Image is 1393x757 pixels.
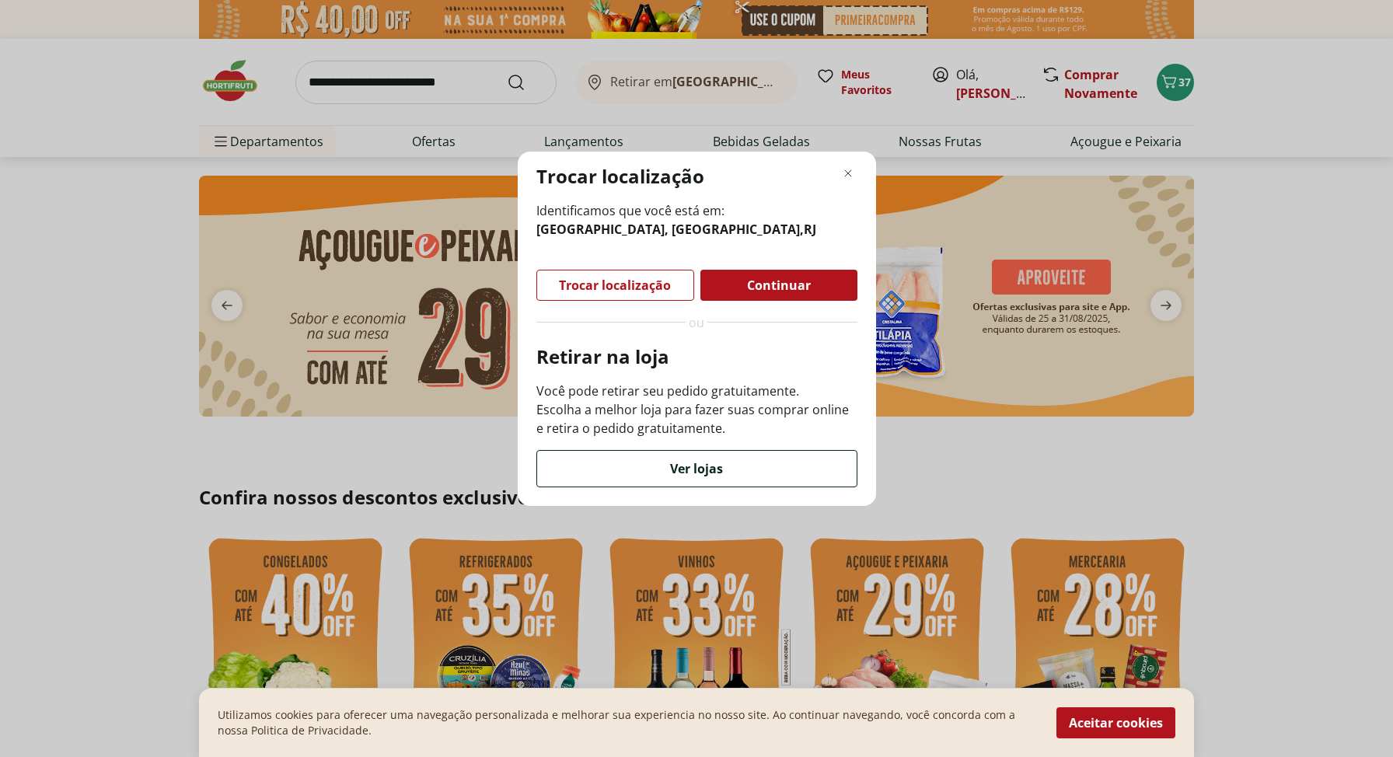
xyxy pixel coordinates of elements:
[559,279,671,291] span: Trocar localização
[689,313,704,332] span: ou
[1056,707,1175,738] button: Aceitar cookies
[536,270,694,301] button: Trocar localização
[536,221,816,238] b: [GEOGRAPHIC_DATA], [GEOGRAPHIC_DATA] , RJ
[218,707,1038,738] p: Utilizamos cookies para oferecer uma navegação personalizada e melhorar sua experiencia no nosso ...
[536,201,857,239] span: Identificamos que você está em:
[839,164,857,183] button: Fechar modal de regionalização
[747,279,811,291] span: Continuar
[518,152,876,506] div: Modal de regionalização
[670,462,723,475] span: Ver lojas
[700,270,857,301] button: Continuar
[536,344,857,369] p: Retirar na loja
[536,382,857,438] p: Você pode retirar seu pedido gratuitamente. Escolha a melhor loja para fazer suas comprar online ...
[536,450,857,487] button: Ver lojas
[536,164,704,189] p: Trocar localização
